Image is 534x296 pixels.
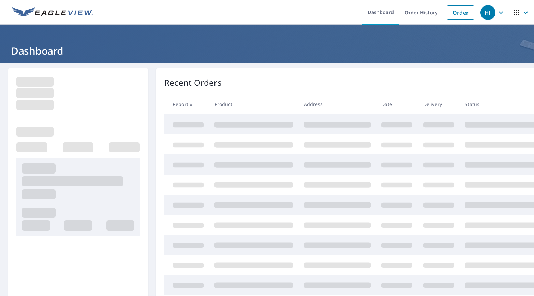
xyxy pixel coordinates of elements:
th: Delivery [418,94,460,114]
th: Report # [164,94,209,114]
div: HF [480,5,495,20]
th: Address [298,94,376,114]
a: Order [447,5,474,20]
p: Recent Orders [164,77,222,89]
h1: Dashboard [8,44,526,58]
th: Date [376,94,418,114]
img: EV Logo [12,7,93,18]
th: Product [209,94,298,114]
